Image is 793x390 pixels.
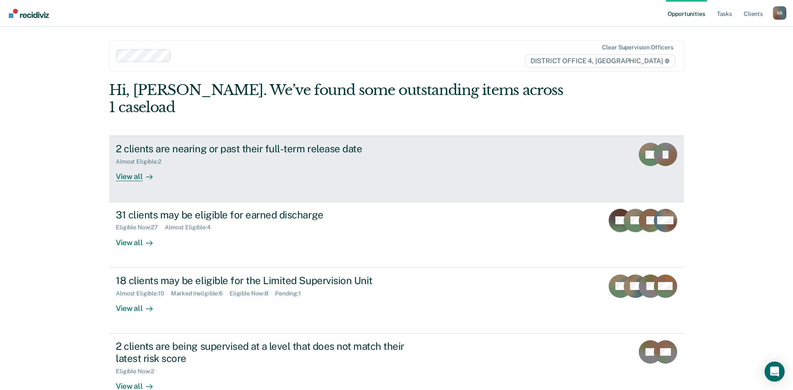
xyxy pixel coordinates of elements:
[765,362,785,382] div: Open Intercom Messenger
[116,340,409,364] div: 2 clients are being supervised at a level that does not match their latest risk score
[165,224,217,231] div: Almost Eligible : 4
[116,143,409,155] div: 2 clients are nearing or past their full-term release date
[525,54,675,68] span: DISTRICT OFFICE 4, [GEOGRAPHIC_DATA]
[116,158,168,165] div: Almost Eligible : 2
[109,82,569,116] div: Hi, [PERSON_NAME]. We’ve found some outstanding items across 1 caseload
[116,165,163,182] div: View all
[109,136,684,202] a: 2 clients are nearing or past their full-term release dateAlmost Eligible:2View all
[229,290,275,297] div: Eligible Now : 8
[109,202,684,268] a: 31 clients may be eligible for earned dischargeEligible Now:27Almost Eligible:4View all
[116,224,165,231] div: Eligible Now : 27
[116,275,409,287] div: 18 clients may be eligible for the Limited Supervision Unit
[275,290,308,297] div: Pending : 1
[9,9,49,18] img: Recidiviz
[116,231,163,247] div: View all
[602,44,673,51] div: Clear supervision officers
[109,268,684,334] a: 18 clients may be eligible for the Limited Supervision UnitAlmost Eligible:10Marked Ineligible:6E...
[116,290,171,297] div: Almost Eligible : 10
[773,6,786,20] div: S R
[773,6,786,20] button: Profile dropdown button
[116,209,409,221] div: 31 clients may be eligible for earned discharge
[116,297,163,313] div: View all
[116,368,161,375] div: Eligible Now : 2
[171,290,229,297] div: Marked Ineligible : 6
